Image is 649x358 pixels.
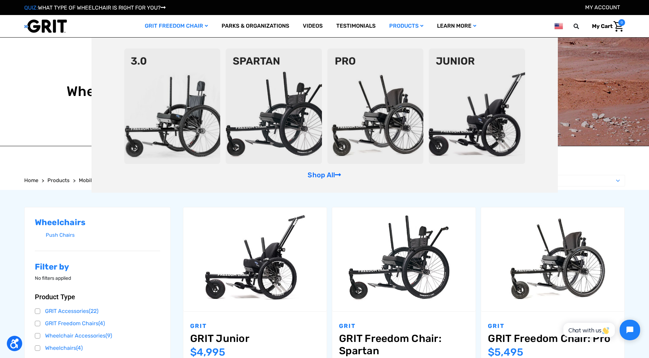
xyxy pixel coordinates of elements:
[124,49,221,164] img: 3point0.png
[481,207,624,312] a: GRIT Freedom Chair: Pro,$5,495.00
[429,49,525,164] img: junior-chair.png
[35,306,160,316] a: GRIT Accessories(22)
[98,320,105,327] span: (4)
[430,15,483,37] a: Learn More
[592,23,612,29] span: My Cart
[577,19,587,33] input: Search
[226,49,322,164] img: spartan2.png
[339,322,469,331] p: GRIT
[308,171,341,179] a: Shop All
[67,83,148,100] h1: Wheelchairs
[35,262,160,272] h2: Filter by
[76,345,83,351] span: (4)
[613,21,623,32] img: Cart
[24,177,38,183] span: Home
[138,15,215,37] a: GRIT Freedom Chair
[183,211,327,307] img: GRIT Junior: GRIT Freedom Chair all terrain wheelchair engineered specifically for kids
[105,332,112,339] span: (9)
[488,332,618,345] a: GRIT Freedom Chair: Pro,$5,495.00
[554,22,563,30] img: us.png
[329,15,382,37] a: Testimonials
[35,293,160,301] button: Product Type
[339,332,469,357] a: GRIT Freedom Chair: Spartan,$3,995.00
[332,211,476,307] img: GRIT Freedom Chair: Spartan
[35,293,75,301] span: Product Type
[35,275,160,282] p: No filters applied
[327,49,424,164] img: pro-chair.png
[587,19,625,33] a: Cart with 0 items
[296,15,329,37] a: Videos
[556,314,646,346] iframe: Tidio Chat
[79,177,98,184] a: Mobility
[35,318,160,329] a: GRIT Freedom Chairs(4)
[481,211,624,307] img: GRIT Freedom Chair Pro: the Pro model shown including contoured Invacare Matrx seatback, Spinergy...
[332,207,476,312] a: GRIT Freedom Chair: Spartan,$3,995.00
[24,19,67,33] img: GRIT All-Terrain Wheelchair and Mobility Equipment
[24,177,38,184] a: Home
[47,177,70,183] span: Products
[183,207,327,312] a: GRIT Junior,$4,995.00
[585,4,620,11] a: Account
[35,331,160,341] a: Wheelchair Accessories(9)
[35,343,160,353] a: Wheelchairs(4)
[215,15,296,37] a: Parks & Organizations
[46,230,160,240] a: Push Chairs
[190,322,320,331] p: GRIT
[24,4,166,11] a: QUIZ:WHAT TYPE OF WHEELCHAIR IS RIGHT FOR YOU?
[488,322,618,331] p: GRIT
[382,15,430,37] a: Products
[24,4,38,11] span: QUIZ:
[89,308,98,314] span: (22)
[618,19,625,26] span: 0
[190,332,320,345] a: GRIT Junior,$4,995.00
[47,177,70,184] a: Products
[35,218,160,228] h2: Wheelchairs
[79,177,98,183] span: Mobility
